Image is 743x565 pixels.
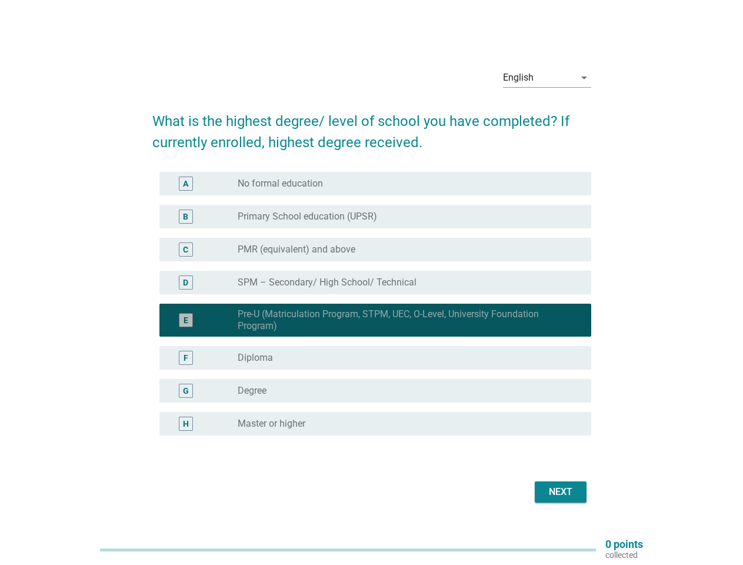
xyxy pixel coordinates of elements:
div: B [183,211,188,223]
label: Primary School education (UPSR) [238,211,377,222]
div: H [183,418,189,430]
div: C [183,244,188,256]
i: arrow_drop_down [577,71,591,85]
label: No formal education [238,178,323,190]
label: Degree [238,385,266,397]
div: English [503,72,534,83]
label: SPM – Secondary/ High School/ Technical [238,277,417,288]
button: Next [535,481,587,503]
div: G [183,385,189,397]
label: PMR (equivalent) and above [238,244,355,255]
div: A [183,178,188,190]
div: D [183,277,188,289]
label: Master or higher [238,418,305,430]
div: Next [544,485,577,499]
label: Pre-U (Matriculation Program, STPM, UEC, O-Level, University Foundation Program) [238,308,572,332]
p: 0 points [605,539,643,550]
div: F [184,352,188,364]
h2: What is the highest degree/ level of school you have completed? If currently enrolled, highest de... [152,99,591,153]
div: E [184,314,188,327]
p: collected [605,550,643,560]
label: Diploma [238,352,273,364]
